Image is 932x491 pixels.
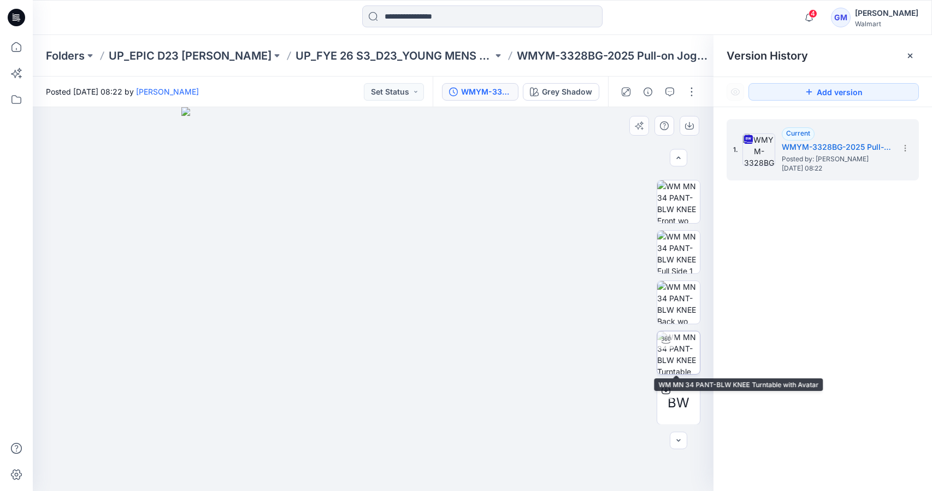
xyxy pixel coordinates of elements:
a: [PERSON_NAME] [136,87,199,96]
img: eyJhbGciOiJIUzI1NiIsImtpZCI6IjAiLCJzbHQiOiJzZXMiLCJ0eXAiOiJKV1QifQ.eyJkYXRhIjp7InR5cGUiOiJzdG9yYW... [181,107,565,491]
a: Folders [46,48,85,63]
span: BW [668,393,689,413]
a: UP_FYE 26 S3_D23_YOUNG MENS BOTTOMS EPIC [296,48,493,63]
button: WMYM-3328BG-2025 Pull-on Jogger Straight BG Fit HQ016073_Full Colorway [442,83,518,101]
img: WM MN 34 PANT-BLW KNEE Front wo Avatar [657,180,700,223]
div: [PERSON_NAME] [855,7,918,20]
img: WM MN 34 PANT-BLW KNEE Full Side 1 wo Avatar [657,231,700,273]
div: Grey Shadow [542,86,592,98]
span: Posted [DATE] 08:22 by [46,86,199,97]
span: Version History [727,49,808,62]
img: WM MN 34 PANT-BLW KNEE Back wo Avatar [657,281,700,324]
img: WMYM-3328BG-2025 Pull-on Jogger Straight BG Fit HQ016073_Full Colorway [742,133,775,166]
span: Posted by: Gayan Mahawithanalage [782,154,891,165]
span: 1. [733,145,738,155]
p: WMYM-3328BG-2025 Pull-on Jogger Straight BG Fit HQ016073 [517,48,714,63]
span: [DATE] 08:22 [782,165,891,172]
button: Add version [748,83,919,101]
div: WMYM-3328BG-2025 Pull-on Jogger Straight BG Fit HQ016073_Full Colorway [461,86,511,98]
button: Details [639,83,657,101]
img: WM MN 34 PANT-BLW KNEE Turntable with Avatar [657,331,700,374]
button: Grey Shadow [523,83,599,101]
button: Close [906,51,915,60]
div: Walmart [855,20,918,28]
span: 4 [809,9,817,18]
h5: WMYM-3328BG-2025 Pull-on Jogger Straight BG Fit HQ016073_Full Colorway [782,141,891,154]
a: UP_EPIC D23 [PERSON_NAME] [109,48,272,63]
button: Show Hidden Versions [727,83,744,101]
div: GM [831,8,851,27]
span: Current [786,129,810,137]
